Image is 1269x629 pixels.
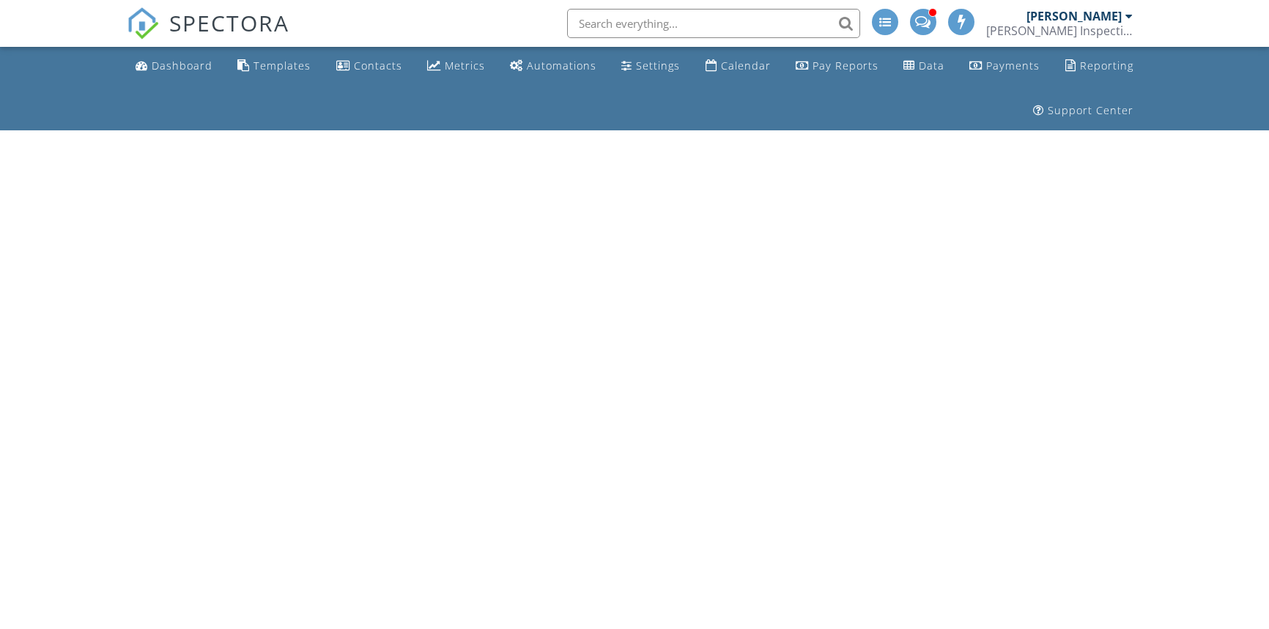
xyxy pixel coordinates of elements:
[330,53,408,80] a: Contacts
[152,59,212,72] div: Dashboard
[130,53,218,80] a: Dashboard
[636,59,680,72] div: Settings
[1080,59,1133,72] div: Reporting
[986,59,1040,72] div: Payments
[919,59,944,72] div: Data
[421,53,491,80] a: Metrics
[1059,53,1139,80] a: Reporting
[615,53,686,80] a: Settings
[527,59,596,72] div: Automations
[567,9,860,38] input: Search everything...
[813,59,878,72] div: Pay Reports
[721,59,771,72] div: Calendar
[1027,97,1139,124] a: Support Center
[232,53,317,80] a: Templates
[1026,9,1122,23] div: [PERSON_NAME]
[963,53,1046,80] a: Payments
[127,7,159,40] img: The Best Home Inspection Software - Spectora
[986,23,1133,38] div: Hawley Inspections
[445,59,485,72] div: Metrics
[127,20,289,51] a: SPECTORA
[790,53,884,80] a: Pay Reports
[1048,103,1133,117] div: Support Center
[898,53,950,80] a: Data
[504,53,602,80] a: Automations (Advanced)
[254,59,311,72] div: Templates
[700,53,777,80] a: Calendar
[169,7,289,38] span: SPECTORA
[354,59,402,72] div: Contacts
